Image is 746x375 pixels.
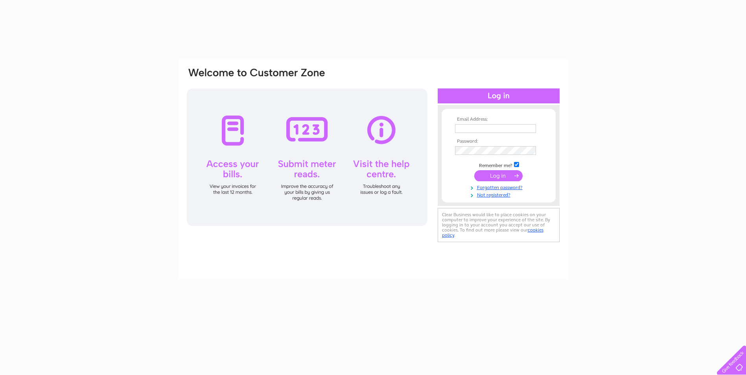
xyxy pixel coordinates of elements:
[442,227,543,238] a: cookies policy
[474,170,523,181] input: Submit
[453,117,544,122] th: Email Address:
[453,139,544,144] th: Password:
[455,191,544,198] a: Not registered?
[455,183,544,191] a: Forgotten password?
[453,161,544,169] td: Remember me?
[438,208,560,242] div: Clear Business would like to place cookies on your computer to improve your experience of the sit...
